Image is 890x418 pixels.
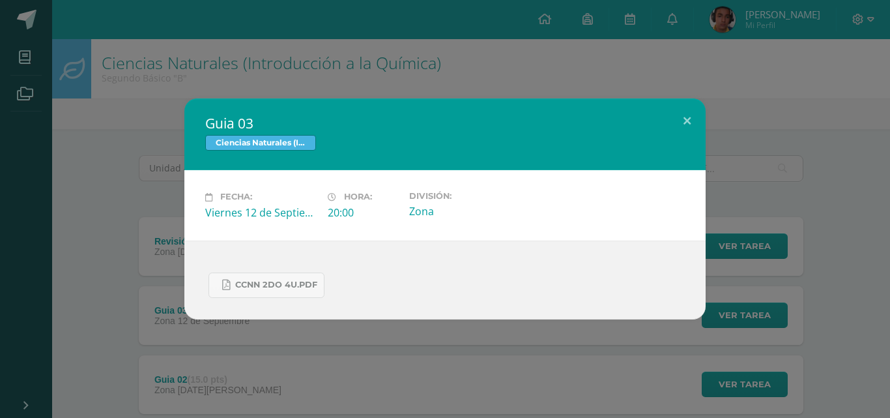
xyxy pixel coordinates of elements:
h2: Guia 03 [205,114,685,132]
button: Close (Esc) [668,98,706,143]
div: 20:00 [328,205,399,220]
div: Zona [409,204,521,218]
span: CCNN 2do 4U.pdf [235,280,317,290]
span: Hora: [344,192,372,202]
div: Viernes 12 de Septiembre [205,205,317,220]
a: CCNN 2do 4U.pdf [208,273,324,298]
span: Fecha: [220,192,252,202]
label: División: [409,191,521,201]
span: Ciencias Naturales (Introducción a la Química) [205,135,316,151]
